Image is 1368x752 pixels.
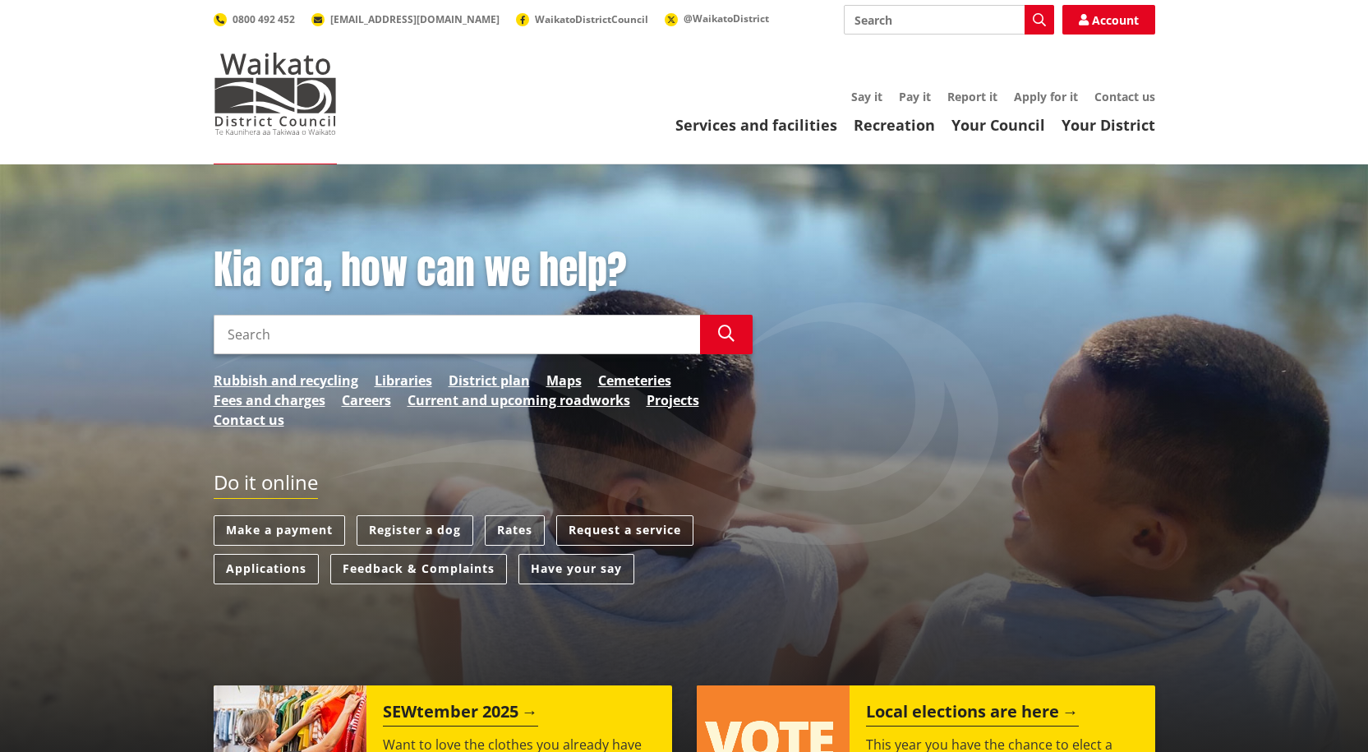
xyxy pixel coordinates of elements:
[535,12,648,26] span: WaikatoDistrictCouncil
[844,5,1054,35] input: Search input
[408,390,630,410] a: Current and upcoming roadworks
[518,554,634,584] a: Have your say
[383,702,538,727] h2: SEWtember 2025
[1014,89,1078,104] a: Apply for it
[233,12,295,26] span: 0800 492 452
[1062,115,1155,135] a: Your District
[546,371,582,390] a: Maps
[899,89,931,104] a: Pay it
[214,371,358,390] a: Rubbish and recycling
[665,12,769,25] a: @WaikatoDistrict
[598,371,671,390] a: Cemeteries
[684,12,769,25] span: @WaikatoDistrict
[214,471,318,500] h2: Do it online
[516,12,648,26] a: WaikatoDistrictCouncil
[214,53,337,135] img: Waikato District Council - Te Kaunihera aa Takiwaa o Waikato
[214,515,345,546] a: Make a payment
[214,315,700,354] input: Search input
[214,247,753,294] h1: Kia ora, how can we help?
[854,115,935,135] a: Recreation
[330,12,500,26] span: [EMAIL_ADDRESS][DOMAIN_NAME]
[342,390,391,410] a: Careers
[330,554,507,584] a: Feedback & Complaints
[866,702,1079,727] h2: Local elections are here
[214,390,325,410] a: Fees and charges
[675,115,837,135] a: Services and facilities
[647,390,699,410] a: Projects
[556,515,693,546] a: Request a service
[357,515,473,546] a: Register a dog
[851,89,882,104] a: Say it
[375,371,432,390] a: Libraries
[311,12,500,26] a: [EMAIL_ADDRESS][DOMAIN_NAME]
[485,515,545,546] a: Rates
[951,115,1045,135] a: Your Council
[947,89,997,104] a: Report it
[214,12,295,26] a: 0800 492 452
[214,554,319,584] a: Applications
[214,410,284,430] a: Contact us
[449,371,530,390] a: District plan
[1062,5,1155,35] a: Account
[1094,89,1155,104] a: Contact us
